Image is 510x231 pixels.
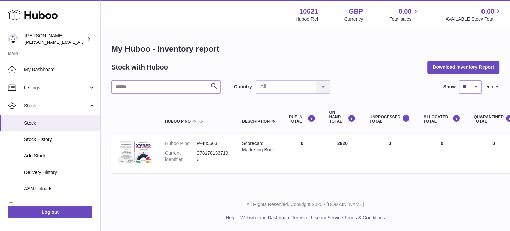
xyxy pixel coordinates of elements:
[389,7,419,22] a: 0.00 Total sales
[165,140,197,147] dt: Huboo P no
[427,61,499,73] button: Download Inventory Report
[25,39,134,45] span: [PERSON_NAME][EMAIL_ADDRESS][DOMAIN_NAME]
[24,153,95,159] span: Add Stock
[24,203,88,209] span: Sales
[25,33,85,45] div: [PERSON_NAME]
[24,66,95,73] span: My Dashboard
[118,140,152,163] img: product image
[481,7,494,16] span: 0.00
[8,34,18,44] img: steven@scoreapp.com
[197,140,229,147] dd: P-485663
[282,134,322,173] td: 0
[8,206,92,218] a: Log out
[329,110,356,124] div: ON HAND Total
[322,134,362,173] td: 2920
[24,169,95,176] span: Delivery History
[111,63,168,72] h2: Stock with Huboo
[226,215,235,220] a: Help
[417,134,467,173] td: 0
[238,215,385,221] li: and
[349,7,363,16] strong: GBP
[242,140,275,153] div: Scorecard Marketing Book
[327,215,385,220] a: Service Terms & Conditions
[445,7,502,22] a: 0.00 AVAILABLE Stock Total
[443,84,456,90] label: Show
[234,84,252,90] label: Country
[165,119,191,124] span: Huboo P no
[299,7,318,16] strong: 10621
[197,150,229,163] dd: 9781781337196
[24,103,88,109] span: Stock
[485,84,499,90] span: entries
[240,215,320,220] a: Website and Dashboard Terms of Use
[369,114,410,124] div: UNPROCESSED Total
[492,141,495,146] span: 0
[165,150,197,163] dt: Current identifier
[111,44,499,54] h1: My Huboo - Inventory report
[296,16,318,22] div: Huboo Ref
[24,186,95,192] span: ASN Uploads
[24,120,95,126] span: Stock
[24,85,88,91] span: Listings
[24,136,95,143] span: Stock History
[362,134,417,173] td: 0
[106,201,505,208] p: All Rights Reserved. Copyright 2025 - [DOMAIN_NAME]
[242,119,270,124] span: Description
[445,16,502,22] span: AVAILABLE Stock Total
[423,114,460,124] div: ALLOCATED Total
[289,114,316,124] div: DUE IN TOTAL
[389,16,419,22] span: Total sales
[344,16,363,22] div: Currency
[399,7,412,16] span: 0.00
